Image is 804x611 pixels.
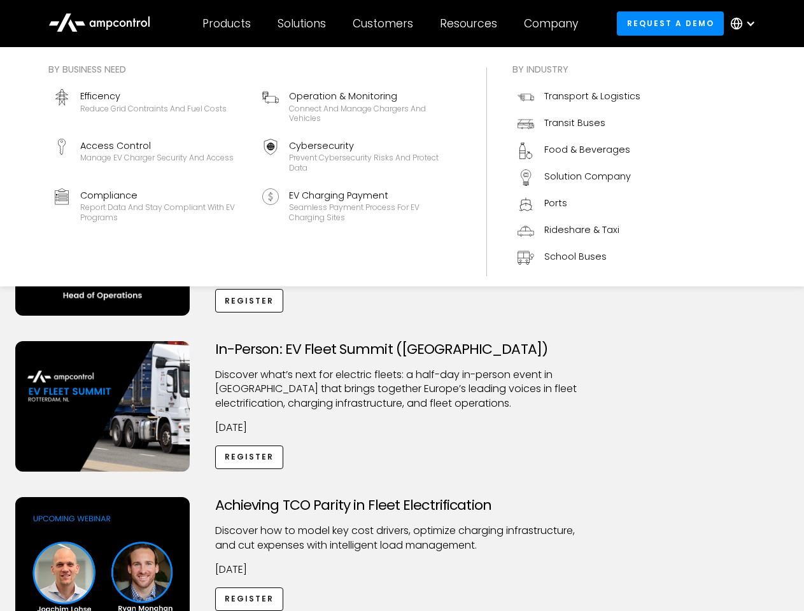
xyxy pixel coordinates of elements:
[215,446,284,469] a: Register
[440,17,497,31] div: Resources
[48,183,252,228] a: ComplianceReport data and stay compliant with EV programs
[544,143,630,157] div: Food & Beverages
[512,111,645,137] a: Transit Buses
[215,289,284,313] a: Register
[289,89,456,103] div: Operation & Monitoring
[544,169,631,183] div: Solution Company
[512,164,645,191] a: Solution Company
[202,17,251,31] div: Products
[257,134,461,178] a: CybersecurityPrevent cybersecurity risks and protect data
[215,368,589,411] p: ​Discover what’s next for electric fleets: a half-day in-person event in [GEOGRAPHIC_DATA] that b...
[353,17,413,31] div: Customers
[289,153,456,172] div: Prevent cybersecurity risks and protect data
[215,587,284,611] a: Register
[215,524,589,552] p: Discover how to model key cost drivers, optimize charging infrastructure, and cut expenses with i...
[48,84,252,129] a: EfficencyReduce grid contraints and fuel costs
[215,341,589,358] h3: In-Person: EV Fleet Summit ([GEOGRAPHIC_DATA])
[80,139,234,153] div: Access Control
[512,62,645,76] div: By industry
[544,89,640,103] div: Transport & Logistics
[617,11,724,35] a: Request a demo
[80,153,234,163] div: Manage EV charger security and access
[48,62,461,76] div: By business need
[80,104,227,114] div: Reduce grid contraints and fuel costs
[524,17,578,31] div: Company
[289,202,456,222] div: Seamless Payment Process for EV Charging Sites
[278,17,326,31] div: Solutions
[289,104,456,123] div: Connect and manage chargers and vehicles
[544,196,567,210] div: Ports
[215,421,589,435] p: [DATE]
[257,84,461,129] a: Operation & MonitoringConnect and manage chargers and vehicles
[215,563,589,577] p: [DATE]
[512,218,645,244] a: Rideshare & Taxi
[289,139,456,153] div: Cybersecurity
[512,244,645,271] a: School Buses
[80,202,247,222] div: Report data and stay compliant with EV programs
[257,183,461,228] a: EV Charging PaymentSeamless Payment Process for EV Charging Sites
[289,188,456,202] div: EV Charging Payment
[80,89,227,103] div: Efficency
[544,116,605,130] div: Transit Buses
[544,223,619,237] div: Rideshare & Taxi
[512,84,645,111] a: Transport & Logistics
[80,188,247,202] div: Compliance
[512,191,645,218] a: Ports
[512,137,645,164] a: Food & Beverages
[215,497,589,514] h3: Achieving TCO Parity in Fleet Electrification
[544,249,607,263] div: School Buses
[48,134,252,178] a: Access ControlManage EV charger security and access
